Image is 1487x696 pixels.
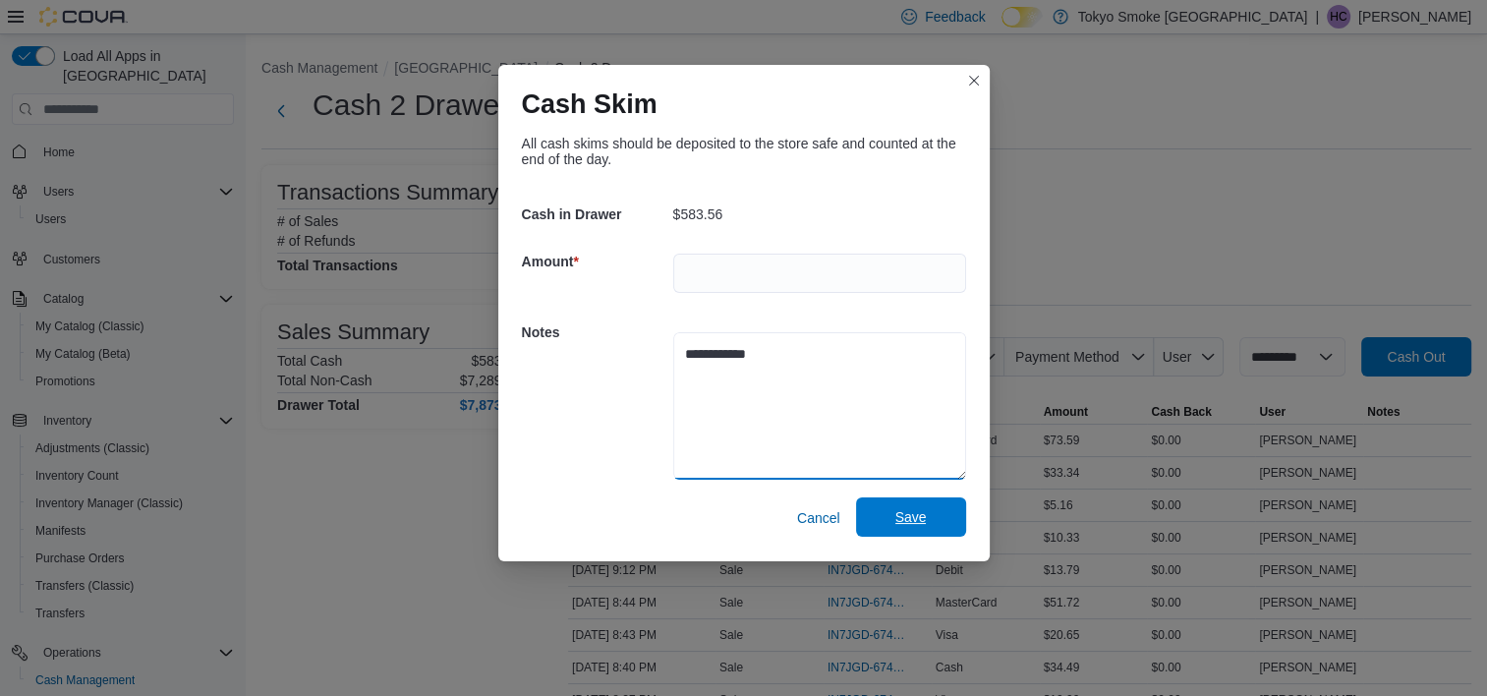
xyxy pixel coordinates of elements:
span: Save [895,507,927,527]
h5: Notes [522,313,669,352]
p: $583.56 [673,206,723,222]
button: Save [856,497,966,537]
h5: Cash in Drawer [522,195,669,234]
button: Cancel [789,498,848,538]
div: All cash skims should be deposited to the store safe and counted at the end of the day. [522,136,966,167]
h1: Cash Skim [522,88,658,120]
button: Closes this modal window [962,69,986,92]
h5: Amount [522,242,669,281]
span: Cancel [797,508,840,528]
